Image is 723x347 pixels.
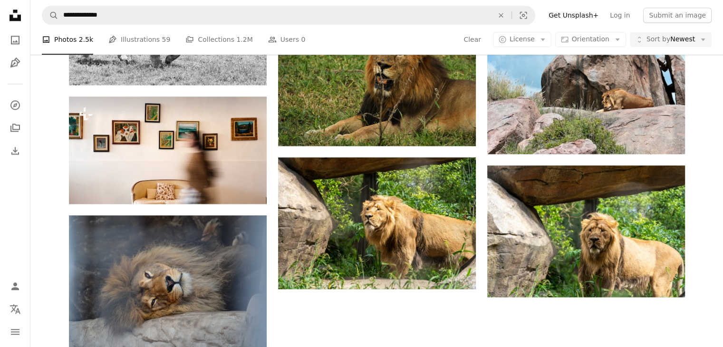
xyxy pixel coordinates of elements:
span: Orientation [572,36,609,43]
a: Download History [6,141,25,160]
a: Get Unsplash+ [543,8,604,23]
button: Clear [491,6,511,24]
span: 1.2M [236,35,252,45]
button: Visual search [512,6,535,24]
button: Search Unsplash [42,6,58,24]
img: Lion resting on a large rock formation [487,22,685,154]
button: License [493,32,551,48]
span: 0 [301,35,305,45]
a: Collections [6,118,25,137]
a: Explore [6,96,25,115]
img: A lion with a large mane rests on rocks. [69,215,267,347]
img: A male lion with a full mane lies in grass. [278,14,476,146]
img: A majestic lion stands among rocks and greenery. [278,157,476,289]
button: Language [6,299,25,318]
a: A male lion with a full mane lies in grass. [278,76,476,84]
a: Photos [6,30,25,49]
a: A majestic lion stands under a rock overhang. [487,227,685,235]
a: Log in [604,8,636,23]
button: Orientation [555,32,626,48]
a: Home — Unsplash [6,6,25,27]
button: Submit an image [643,8,712,23]
a: A lion with a large mane rests on rocks. [69,277,267,285]
a: Collections 1.2M [185,25,252,55]
button: Menu [6,322,25,341]
img: Gallery wall with paintings and blurred figure walking. [69,96,267,204]
a: Users 0 [268,25,306,55]
img: A majestic lion stands under a rock overhang. [487,165,685,297]
a: Illustrations 59 [108,25,170,55]
button: Clear [463,32,482,48]
span: 59 [162,35,171,45]
a: Gallery wall with paintings and blurred figure walking. [69,146,267,154]
span: License [510,36,535,43]
a: Illustrations [6,53,25,72]
a: Log in / Sign up [6,277,25,296]
span: Sort by [646,36,670,43]
span: Newest [646,35,695,45]
form: Find visuals sitewide [42,6,535,25]
button: Sort byNewest [630,32,712,48]
a: A majestic lion stands among rocks and greenery. [278,219,476,227]
a: Lion resting on a large rock formation [487,84,685,92]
